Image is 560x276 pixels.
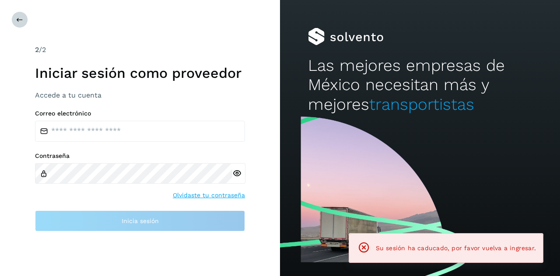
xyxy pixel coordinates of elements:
[35,45,39,54] span: 2
[308,56,532,114] h2: Las mejores empresas de México necesitan más y mejores
[35,91,245,99] h3: Accede a tu cuenta
[173,191,245,200] a: Olvidaste tu contraseña
[376,245,536,252] span: Su sesión ha caducado, por favor vuelva a ingresar.
[35,152,245,160] label: Contraseña
[122,218,159,224] span: Inicia sesión
[35,65,245,81] h1: Iniciar sesión como proveedor
[35,110,245,117] label: Correo electrónico
[35,45,245,55] div: /2
[35,210,245,231] button: Inicia sesión
[369,95,474,114] span: transportistas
